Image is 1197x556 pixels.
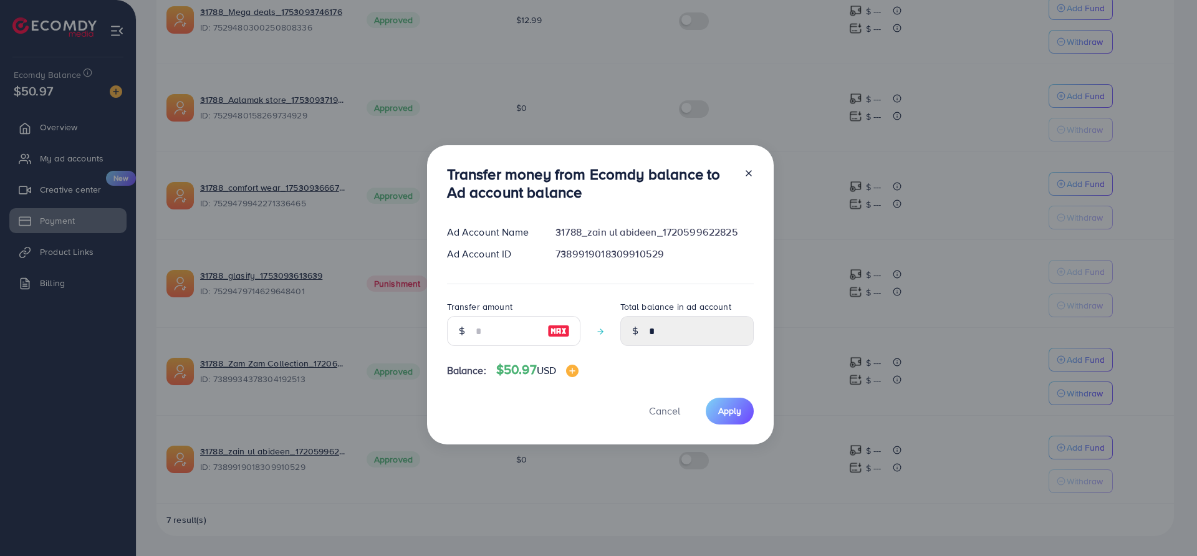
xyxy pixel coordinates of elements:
div: Ad Account Name [437,225,546,239]
button: Cancel [633,398,696,424]
div: 7389919018309910529 [546,247,763,261]
div: Ad Account ID [437,247,546,261]
span: Apply [718,405,741,417]
label: Total balance in ad account [620,300,731,313]
iframe: Chat [1144,500,1188,547]
label: Transfer amount [447,300,512,313]
span: Cancel [649,404,680,418]
div: 31788_zain ul abideen_1720599622825 [546,225,763,239]
img: image [566,365,579,377]
img: image [547,324,570,338]
span: USD [537,363,556,377]
span: Balance: [447,363,486,378]
h4: $50.97 [496,362,579,378]
h3: Transfer money from Ecomdy balance to Ad account balance [447,165,734,201]
button: Apply [706,398,754,424]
